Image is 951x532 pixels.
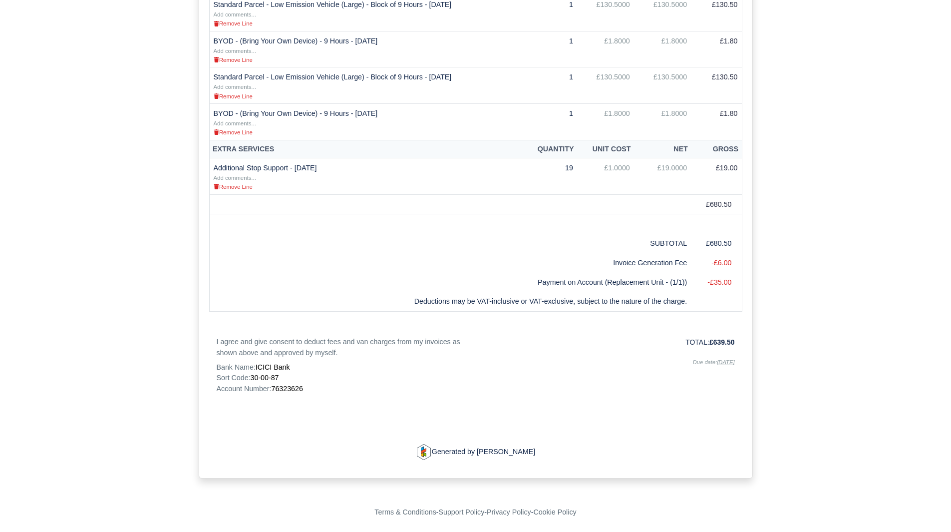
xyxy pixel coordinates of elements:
th: Quantity [523,140,577,158]
td: 19 [523,158,577,195]
th: Extra Services [209,140,523,158]
td: Invoice Generation Fee [209,253,691,273]
a: Remove Line [214,55,253,63]
a: Add comments... [214,119,256,127]
td: £130.5000 [577,67,634,104]
a: Add comments... [214,46,256,54]
th: Gross [691,140,742,158]
a: Remove Line [214,92,253,100]
a: Cookie Policy [533,508,576,516]
a: Add comments... [214,173,256,181]
td: £1.80 [691,31,742,67]
p: Generated by [PERSON_NAME] [217,444,735,460]
td: Deductions may be VAT-inclusive or VAT-exclusive, subject to the nature of the charge. [209,292,691,311]
span: 76323626 [271,385,303,393]
td: £1.0000 [577,158,634,195]
th: Unit Cost [577,140,634,158]
small: Remove Line [214,57,253,63]
td: SUBTOTAL [634,234,691,253]
td: Standard Parcel - Low Emission Vehicle (Large) - Block of 9 Hours - [DATE] [209,67,523,104]
u: [DATE] [717,359,734,365]
span: 30-00-87 [251,374,279,382]
strong: £639.50 [709,338,735,346]
div: - - - [191,507,760,518]
i: Due date: [693,359,735,365]
small: Remove Line [214,184,253,190]
td: £130.50 [691,67,742,104]
a: Support Policy [439,508,485,516]
td: £1.8000 [634,31,691,67]
p: I agree and give consent to deduct fees and van charges from my invoices as shown above and appro... [217,337,468,358]
th: Net [634,140,691,158]
td: £1.8000 [577,103,634,140]
a: Remove Line [214,19,253,27]
td: Payment on Account (Replacement Unit - (1/1)) [209,273,691,292]
p: Sort Code: [217,373,468,383]
small: Add comments... [214,120,256,126]
a: Add comments... [214,10,256,18]
p: Account Number: [217,384,468,394]
a: Remove Line [214,182,253,190]
td: £680.50 [691,234,742,253]
td: £680.50 [691,194,742,214]
p: TOTAL: [483,337,735,348]
td: BYOD - (Bring Your Own Device) - 9 Hours - [DATE] [209,103,523,140]
td: £1.8000 [577,31,634,67]
small: Add comments... [214,11,256,17]
small: Add comments... [214,175,256,181]
td: BYOD - (Bring Your Own Device) - 9 Hours - [DATE] [209,31,523,67]
td: -£6.00 [691,253,742,273]
a: Privacy Policy [487,508,531,516]
iframe: Chat Widget [771,416,951,532]
small: Remove Line [214,20,253,26]
small: Remove Line [214,129,253,135]
td: 1 [523,67,577,104]
td: £19.0000 [634,158,691,195]
a: Add comments... [214,82,256,90]
a: Terms & Conditions [374,508,436,516]
td: £1.8000 [634,103,691,140]
td: £19.00 [691,158,742,195]
td: £130.5000 [634,67,691,104]
td: £1.80 [691,103,742,140]
td: 1 [523,31,577,67]
td: -£35.00 [691,273,742,292]
td: Additional Stop Support - [DATE] [209,158,523,195]
p: Bank Name: [217,362,468,373]
td: 1 [523,103,577,140]
span: ICICI Bank [256,363,290,371]
small: Add comments... [214,84,256,90]
a: Remove Line [214,128,253,136]
small: Remove Line [214,93,253,99]
small: Add comments... [214,48,256,54]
